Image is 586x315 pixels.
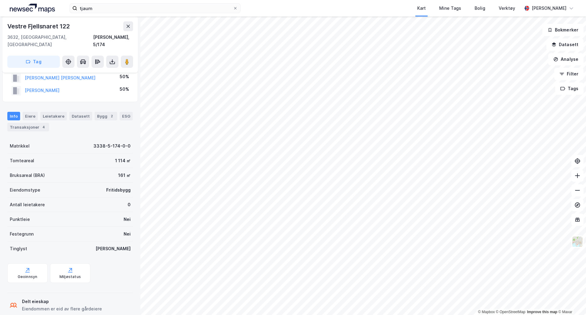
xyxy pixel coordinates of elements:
[106,186,131,194] div: Fritidsbygg
[115,157,131,164] div: 1 114 ㎡
[22,305,102,313] div: Eiendommen er eid av flere gårdeiere
[124,230,131,238] div: Nei
[124,216,131,223] div: Nei
[542,24,584,36] button: Bokmerker
[7,123,49,131] div: Transaksjoner
[527,310,557,314] a: Improve this map
[10,142,30,150] div: Matrikkel
[41,124,47,130] div: 4
[69,112,92,120] div: Datasett
[77,4,233,13] input: Søk på adresse, matrikkel, gårdeiere, leietakere eller personer
[10,157,34,164] div: Tomteareal
[532,5,566,12] div: [PERSON_NAME]
[555,286,586,315] iframe: Chat Widget
[60,274,81,279] div: Miljøstatus
[555,82,584,95] button: Tags
[10,201,45,208] div: Antall leietakere
[10,172,45,179] div: Bruksareal (BRA)
[499,5,515,12] div: Verktøy
[128,201,131,208] div: 0
[572,236,583,247] img: Z
[478,310,495,314] a: Mapbox
[10,230,34,238] div: Festegrunn
[120,112,133,120] div: ESG
[417,5,426,12] div: Kart
[10,186,40,194] div: Eiendomstype
[496,310,526,314] a: OpenStreetMap
[95,112,117,120] div: Bygg
[93,34,133,48] div: [PERSON_NAME], 5/174
[554,68,584,80] button: Filter
[7,21,71,31] div: Vestre Fjellsnaret 122
[475,5,485,12] div: Bolig
[109,113,115,119] div: 2
[546,38,584,51] button: Datasett
[22,298,102,305] div: Delt eieskap
[10,245,27,252] div: Tinglyst
[118,172,131,179] div: 161 ㎡
[96,245,131,252] div: [PERSON_NAME]
[120,86,129,93] div: 50%
[18,274,38,279] div: Geoinnsyn
[439,5,461,12] div: Mine Tags
[7,56,60,68] button: Tag
[40,112,67,120] div: Leietakere
[548,53,584,65] button: Analyse
[7,34,93,48] div: 3632, [GEOGRAPHIC_DATA], [GEOGRAPHIC_DATA]
[7,112,20,120] div: Info
[555,286,586,315] div: Kontrollprogram for chat
[120,73,129,80] div: 50%
[23,112,38,120] div: Eiere
[10,216,30,223] div: Punktleie
[10,4,55,13] img: logo.a4113a55bc3d86da70a041830d287a7e.svg
[93,142,131,150] div: 3338-5-174-0-0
